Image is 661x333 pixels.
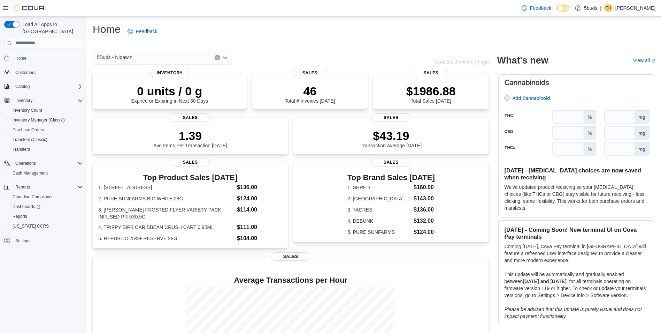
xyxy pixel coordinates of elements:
[131,84,208,98] p: 0 units / 0 g
[13,96,35,105] button: Inventory
[10,126,47,134] a: Purchase Orders
[15,84,30,89] span: Catalog
[13,68,38,77] a: Customers
[604,4,613,12] div: Christa Hamata
[10,126,83,134] span: Purchase Orders
[414,206,435,214] dd: $136.00
[10,135,50,144] a: Transfers (Classic)
[633,58,655,63] a: View allExternal link
[98,184,234,191] dt: 1. [STREET_ADDRESS]
[237,194,282,203] dd: $124.00
[215,55,220,60] button: Clear input
[15,55,26,61] span: Home
[10,193,56,201] a: Canadian Compliance
[10,135,83,144] span: Transfers (Classic)
[347,184,411,191] dt: 1. SHRED
[1,67,86,77] button: Customers
[7,145,86,154] button: Transfers
[361,129,422,143] p: $43.19
[237,183,282,192] dd: $136.00
[406,84,456,104] div: Total Sales [DATE]
[7,125,86,135] button: Purchase Orders
[15,70,36,75] span: Customers
[414,228,435,236] dd: $124.00
[7,135,86,145] button: Transfers (Classic)
[13,170,48,176] span: Cash Management
[285,84,335,98] p: 46
[414,217,435,225] dd: $132.00
[98,224,234,231] dt: 4. TRIPPY SIPS CARIBBEAN CRUSH CART 0.95ML
[136,28,157,35] span: Feedback
[1,235,86,245] button: Settings
[7,168,86,178] button: Cash Management
[171,158,210,166] span: Sales
[13,108,42,113] span: Inventory Count
[414,69,448,77] span: Sales
[406,84,456,98] p: $1986.88
[20,21,83,35] span: Load All Apps in [GEOGRAPHIC_DATA]
[222,55,228,60] button: Open list of options
[10,169,83,177] span: Cash Management
[171,113,210,122] span: Sales
[435,59,489,65] p: Updated 1 minute(s) ago
[7,115,86,125] button: Inventory Manager (Classic)
[414,194,435,203] dd: $143.00
[13,194,54,200] span: Canadian Compliance
[530,5,551,12] span: Feedback
[1,158,86,168] button: Operations
[13,204,40,209] span: Dashboards
[13,159,83,168] span: Operations
[237,234,282,243] dd: $104.00
[13,183,83,191] span: Reports
[10,116,83,124] span: Inventory Manager (Classic)
[98,206,234,220] dt: 3. [PERSON_NAME] FROSTED FLYER VARIETY PACK INFUSED PR 5X0.5G
[98,276,483,284] h4: Average Transactions per Hour
[584,4,597,12] p: 5buds
[497,55,548,66] h2: What's new
[10,202,83,211] span: Dashboards
[13,82,83,91] span: Catalog
[10,145,33,154] a: Transfers
[371,113,410,122] span: Sales
[557,5,571,12] input: Dark Mode
[504,243,648,264] p: Coming [DATE], Cova Pay terminal in [GEOGRAPHIC_DATA] will feature a refreshed user interface des...
[271,252,310,261] span: Sales
[1,182,86,192] button: Reports
[285,84,335,104] div: Total # Invoices [DATE]
[4,50,83,264] nav: Complex example
[347,195,411,202] dt: 2. [GEOGRAPHIC_DATA]
[1,82,86,91] button: Catalog
[10,106,83,114] span: Inventory Count
[98,235,234,242] dt: 5. REPUBLIC 25%+ RESERVE 28G
[10,212,83,221] span: Reports
[15,238,30,244] span: Settings
[414,183,435,192] dd: $160.00
[293,69,327,77] span: Sales
[125,24,160,38] a: Feedback
[504,271,648,299] p: This update will be automatically and gradually enabled between , for all terminals operating on ...
[347,229,411,236] dt: 5. PURE SUNFARMS
[13,82,32,91] button: Catalog
[504,184,648,212] p: We've updated product receiving so your [MEDICAL_DATA] choices (like THCa or CBG) stay visible fo...
[347,206,411,213] dt: 3. 7ACRES
[361,129,422,148] div: Transaction Average [DATE]
[13,127,44,133] span: Purchase Orders
[615,4,655,12] p: [PERSON_NAME]
[1,96,86,105] button: Inventory
[504,167,648,181] h3: [DATE] - [MEDICAL_DATA] choices are now saved when receiving
[10,169,51,177] a: Cash Management
[98,195,234,202] dt: 2. PURE SUNFARMS BIG WHITE 28G
[7,221,86,231] button: [US_STATE] CCRS
[93,22,121,36] h1: Home
[7,202,86,212] a: Dashboards
[237,206,282,214] dd: $114.00
[15,184,30,190] span: Reports
[13,96,83,105] span: Inventory
[10,106,45,114] a: Inventory Count
[13,159,39,168] button: Operations
[150,69,189,77] span: Inventory
[15,161,36,166] span: Operations
[10,222,83,230] span: Washington CCRS
[13,54,29,62] a: Home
